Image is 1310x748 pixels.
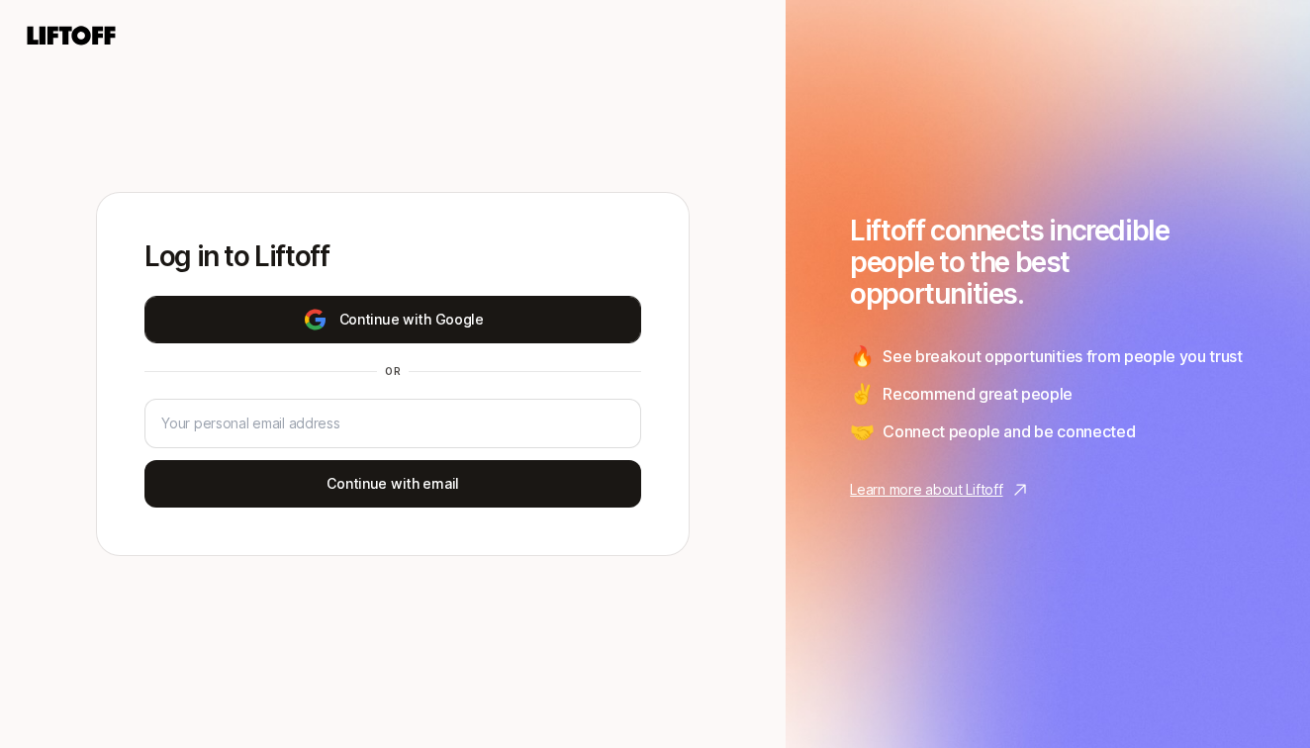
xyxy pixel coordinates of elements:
[144,296,641,343] button: Continue with Google
[850,478,1002,502] p: Learn more about Liftoff
[161,412,624,435] input: Your personal email address
[850,478,1246,502] a: Learn more about Liftoff
[144,240,641,272] p: Log in to Liftoff
[377,363,409,379] div: or
[850,341,875,371] span: 🔥
[883,381,1073,407] span: Recommend great people
[303,308,327,331] img: google-logo
[883,419,1135,444] span: Connect people and be connected
[883,343,1243,369] span: See breakout opportunities from people you trust
[850,215,1246,310] h1: Liftoff connects incredible people to the best opportunities.
[850,379,875,409] span: ✌️
[850,417,875,446] span: 🤝
[144,460,641,508] button: Continue with email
